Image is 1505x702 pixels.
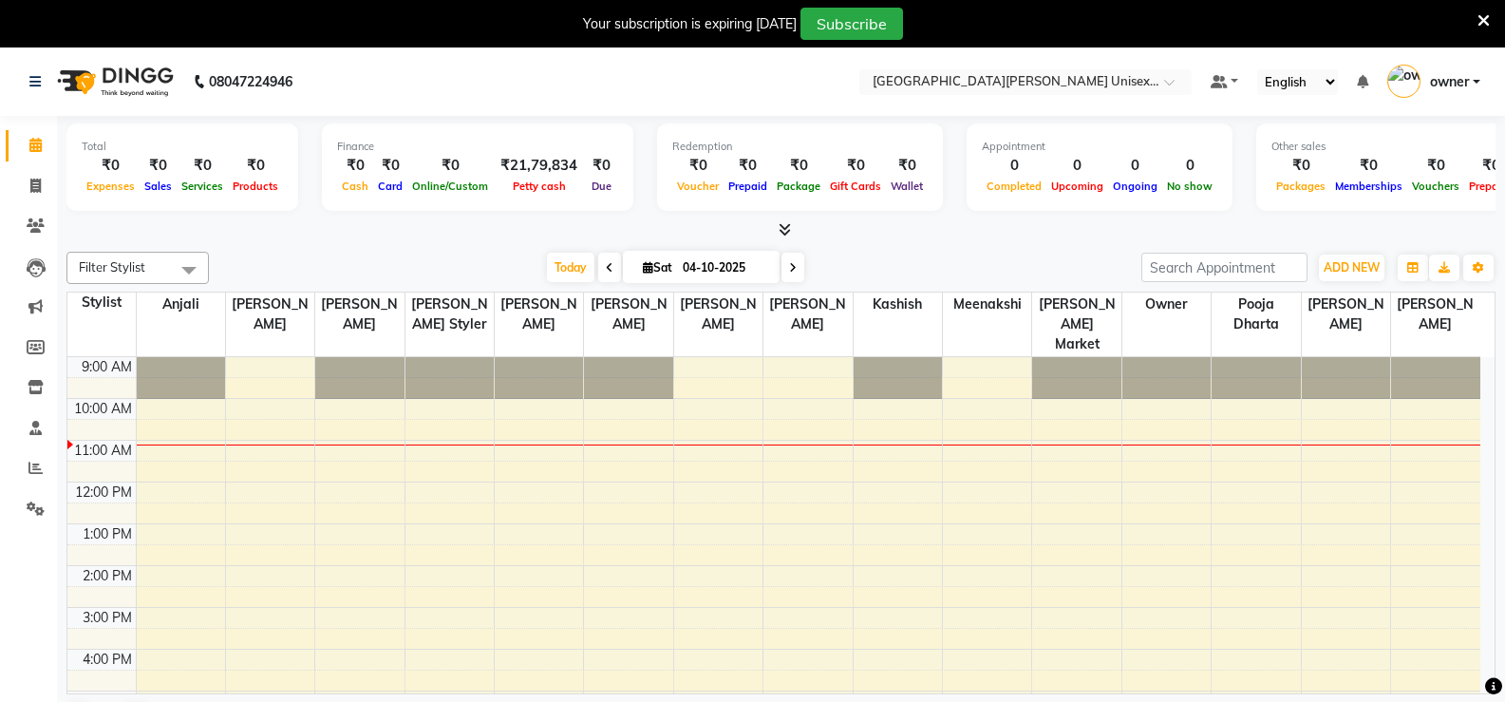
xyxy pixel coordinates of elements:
div: ₹0 [177,155,228,177]
img: logo [48,55,179,108]
span: Completed [982,180,1046,193]
span: No show [1162,180,1217,193]
span: Card [373,180,407,193]
span: Voucher [672,180,724,193]
div: 1:00 PM [79,524,136,544]
span: ADD NEW [1324,260,1380,275]
div: ₹0 [140,155,177,177]
span: Due [587,180,616,193]
div: Appointment [982,139,1217,155]
span: [PERSON_NAME] [763,293,852,336]
span: anjali [137,293,225,316]
input: Search Appointment [1141,253,1307,282]
button: ADD NEW [1319,255,1384,281]
div: ₹0 [1407,155,1464,177]
b: 08047224946 [209,55,292,108]
span: [PERSON_NAME] [495,293,583,336]
span: Today [547,253,594,282]
div: ₹0 [1271,155,1330,177]
div: 0 [1046,155,1108,177]
div: 0 [1162,155,1217,177]
div: ₹0 [825,155,886,177]
div: 3:00 PM [79,608,136,628]
div: ₹0 [724,155,772,177]
div: 2:00 PM [79,566,136,586]
span: Cash [337,180,373,193]
div: ₹0 [407,155,493,177]
div: 4:00 PM [79,650,136,670]
span: [PERSON_NAME] [584,293,672,336]
span: Sales [140,180,177,193]
div: 0 [1108,155,1162,177]
span: [PERSON_NAME] [1391,293,1480,336]
div: ₹0 [228,155,283,177]
span: Vouchers [1407,180,1464,193]
div: Redemption [672,139,928,155]
div: 11:00 AM [70,441,136,461]
span: Sat [638,260,677,275]
button: Subscribe [800,8,903,40]
span: Packages [1271,180,1330,193]
div: ₹0 [373,155,407,177]
span: owner [1122,293,1211,316]
div: ₹0 [886,155,928,177]
span: Package [772,180,825,193]
span: Gift Cards [825,180,886,193]
div: 0 [982,155,1046,177]
span: [PERSON_NAME] Market [1032,293,1120,356]
div: Finance [337,139,618,155]
div: ₹0 [585,155,618,177]
input: 2025-10-04 [677,254,772,282]
span: Petty cash [508,180,571,193]
span: Wallet [886,180,928,193]
span: [PERSON_NAME] [315,293,404,336]
div: ₹0 [337,155,373,177]
img: owner [1387,65,1420,98]
div: 12:00 PM [71,483,136,503]
span: Filter Stylist [79,259,145,275]
span: [PERSON_NAME] styler [405,293,494,336]
div: 10:00 AM [70,399,136,419]
span: Products [228,180,283,193]
div: 9:00 AM [78,357,136,377]
span: Upcoming [1046,180,1108,193]
div: ₹0 [772,155,825,177]
div: ₹0 [82,155,140,177]
span: Memberships [1330,180,1407,193]
span: [PERSON_NAME] [1302,293,1390,336]
span: owner [1430,72,1469,92]
span: [PERSON_NAME] [226,293,314,336]
span: Online/Custom [407,180,493,193]
span: Services [177,180,228,193]
span: pooja dharta [1212,293,1300,336]
span: kashish [854,293,942,316]
span: Expenses [82,180,140,193]
span: Ongoing [1108,180,1162,193]
div: Total [82,139,283,155]
div: ₹0 [1330,155,1407,177]
div: Your subscription is expiring [DATE] [583,14,797,34]
div: Stylist [67,293,136,313]
div: ₹21,79,834 [493,155,585,177]
span: meenakshi [943,293,1031,316]
span: Prepaid [724,180,772,193]
div: ₹0 [672,155,724,177]
span: [PERSON_NAME] [674,293,762,336]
